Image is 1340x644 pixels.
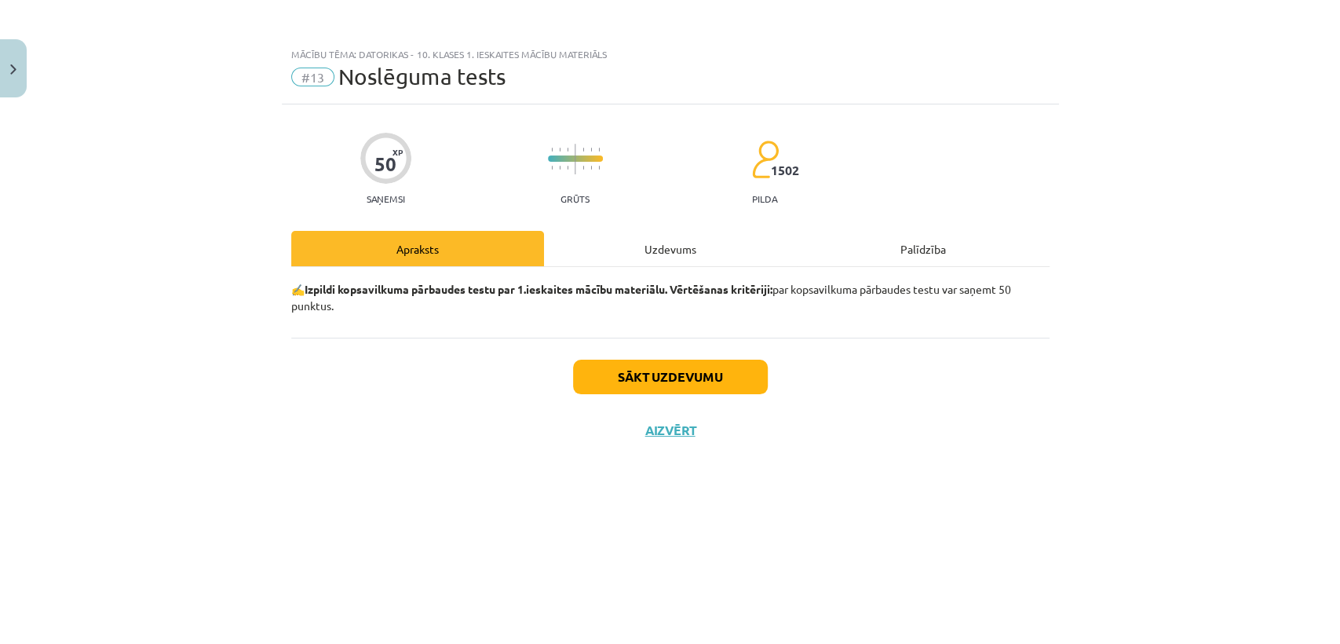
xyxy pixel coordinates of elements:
[598,166,600,170] img: icon-short-line-57e1e144782c952c97e751825c79c345078a6d821885a25fce030b3d8c18986b.svg
[573,360,768,394] button: Sākt uzdevumu
[291,68,334,86] span: #13
[567,166,568,170] img: icon-short-line-57e1e144782c952c97e751825c79c345078a6d821885a25fce030b3d8c18986b.svg
[559,148,560,152] img: icon-short-line-57e1e144782c952c97e751825c79c345078a6d821885a25fce030b3d8c18986b.svg
[582,148,584,152] img: icon-short-line-57e1e144782c952c97e751825c79c345078a6d821885a25fce030b3d8c18986b.svg
[590,148,592,152] img: icon-short-line-57e1e144782c952c97e751825c79c345078a6d821885a25fce030b3d8c18986b.svg
[374,153,396,175] div: 50
[551,166,553,170] img: icon-short-line-57e1e144782c952c97e751825c79c345078a6d821885a25fce030b3d8c18986b.svg
[338,64,506,90] span: Noslēguma tests
[551,148,553,152] img: icon-short-line-57e1e144782c952c97e751825c79c345078a6d821885a25fce030b3d8c18986b.svg
[598,148,600,152] img: icon-short-line-57e1e144782c952c97e751825c79c345078a6d821885a25fce030b3d8c18986b.svg
[582,166,584,170] img: icon-short-line-57e1e144782c952c97e751825c79c345078a6d821885a25fce030b3d8c18986b.svg
[797,231,1050,266] div: Palīdzība
[641,423,700,438] button: Aizvērt
[393,148,403,156] span: XP
[291,49,1050,60] div: Mācību tēma: Datorikas - 10. klases 1. ieskaites mācību materiāls
[771,163,799,177] span: 1502
[10,64,16,75] img: icon-close-lesson-0947bae3869378f0d4975bcd49f059093ad1ed9edebbc8119c70593378902aed.svg
[291,231,544,266] div: Apraksts
[305,282,772,296] b: Izpildi kopsavilkuma pārbaudes testu par 1.ieskaites mācību materiālu. Vērtēšanas kritēriji:
[360,193,411,204] p: Saņemsi
[291,281,1050,314] p: ✍️ par kopsavilkuma pārbaudes testu var saņemt 50 punktus.
[590,166,592,170] img: icon-short-line-57e1e144782c952c97e751825c79c345078a6d821885a25fce030b3d8c18986b.svg
[560,193,590,204] p: Grūts
[751,140,779,179] img: students-c634bb4e5e11cddfef0936a35e636f08e4e9abd3cc4e673bd6f9a4125e45ecb1.svg
[544,231,797,266] div: Uzdevums
[752,193,777,204] p: pilda
[559,166,560,170] img: icon-short-line-57e1e144782c952c97e751825c79c345078a6d821885a25fce030b3d8c18986b.svg
[567,148,568,152] img: icon-short-line-57e1e144782c952c97e751825c79c345078a6d821885a25fce030b3d8c18986b.svg
[575,144,576,174] img: icon-long-line-d9ea69661e0d244f92f715978eff75569469978d946b2353a9bb055b3ed8787d.svg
